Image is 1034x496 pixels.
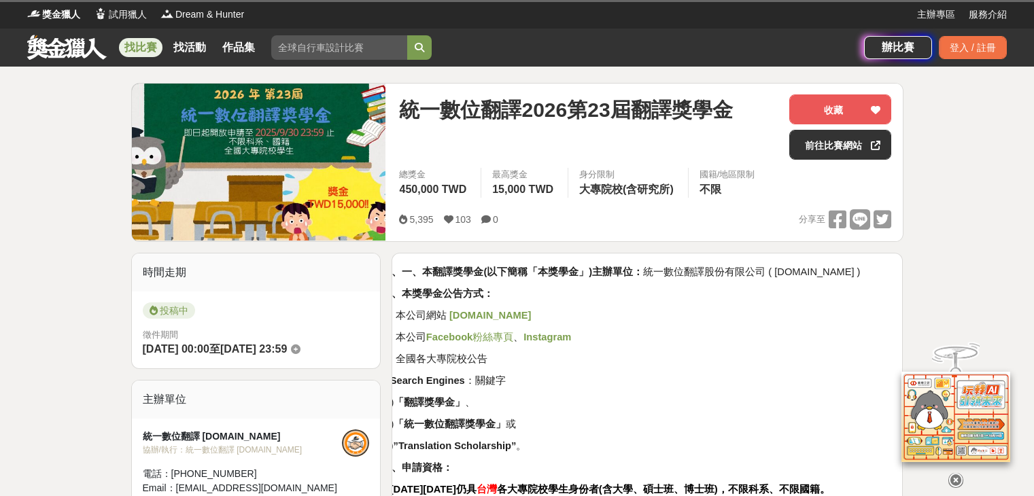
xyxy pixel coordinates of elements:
strong: 各大專院校學生身份者(含大學、碩士班、博士班)，不限科系、不限國籍。 [497,484,830,495]
span: (c) 。 [381,440,526,451]
div: 時間走期 [132,253,381,291]
strong: [DOMAIN_NAME] [449,310,532,321]
span: [DATE] 23:59 [220,343,287,355]
button: 收藏 [789,94,891,124]
span: 至 [209,343,220,355]
a: 找活動 [168,38,211,57]
a: Facebook粉絲專頁 [426,332,513,342]
span: 不限 [700,183,721,195]
span: (b) 或 [381,419,516,429]
div: 身分限制 [579,168,677,181]
strong: Facebook [426,332,472,342]
div: Email： [EMAIL_ADDRESS][DOMAIN_NAME] [143,481,343,495]
a: 服務介紹 [969,7,1007,22]
a: 前往比賽網站 [789,130,891,160]
div: 統一數位翻譯 [DOMAIN_NAME] [143,429,343,444]
span: 5,395 [409,214,433,225]
strong: 一、一、本翻譯獎學金(以下簡稱「本獎學金」)主辦單位： [381,266,643,277]
strong: 三、申請資格： [381,462,453,473]
div: 主辦單位 [132,380,381,419]
a: LogoDream & Hunter [160,7,244,22]
a: 主辦專區 [917,7,955,22]
div: 電話： [PHONE_NUMBER] [143,467,343,481]
a: 找比賽 [119,38,162,57]
span: 粉絲專頁 [426,332,513,342]
span: 1. 本公司網站 [381,310,446,321]
input: 全球自行車設計比賽 [271,35,407,60]
span: 大專院校(含研究所) [579,183,674,195]
strong: 二、本獎學金公告方式： [381,288,494,299]
strong: Search Engines [390,375,465,386]
span: 分享至 [799,209,825,230]
a: 作品集 [217,38,260,57]
strong: ”Translation Scholarship” [394,440,517,451]
span: 、 [513,332,523,342]
a: [DOMAIN_NAME] [447,310,532,321]
span: 獎金獵人 [42,7,80,22]
strong: 「翻譯獎學金」 [394,397,465,408]
span: [DATE] 00:00 [143,343,209,355]
img: d2146d9a-e6f6-4337-9592-8cefde37ba6b.png [901,372,1010,462]
img: Logo [160,7,174,20]
span: 最高獎金 [492,168,557,181]
div: 協辦/執行： 統一數位翻譯 [DOMAIN_NAME] [143,444,343,456]
img: Logo [94,7,107,20]
strong: 台灣 [477,484,497,495]
span: 徵件期間 [143,330,178,340]
span: 2. 本公司 [381,332,426,342]
div: 登入 / 註冊 [939,36,1007,59]
a: Logo獎金獵人 [27,7,80,22]
span: 試用獵人 [109,7,147,22]
span: 450,000 TWD [399,183,466,195]
span: 統一數位翻譯2026第23屆翻譯獎學金 [399,94,732,125]
span: Dream & Hunter [175,7,244,22]
strong: [DATE][DATE]仍具 [390,484,477,495]
img: Cover Image [132,84,386,241]
a: Instagram [523,332,571,342]
a: 辦比賽 [864,36,932,59]
span: 15,000 TWD [492,183,553,195]
span: 4. ：關鍵字 [381,375,505,386]
strong: 「統一數位翻譯獎學金」 [394,419,506,429]
span: 103 [455,214,471,225]
span: (a) 、 [381,397,475,408]
span: 3. 全國各大專院校公告 [381,353,487,364]
a: Logo試用獵人 [94,7,147,22]
span: 總獎金 [399,168,470,181]
span: 投稿中 [143,302,195,319]
img: Logo [27,7,41,20]
div: 國籍/地區限制 [700,168,755,181]
span: 統一數位翻譯股份有限公司 ( [DOMAIN_NAME] ) [381,266,860,277]
span: 0 [493,214,498,225]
